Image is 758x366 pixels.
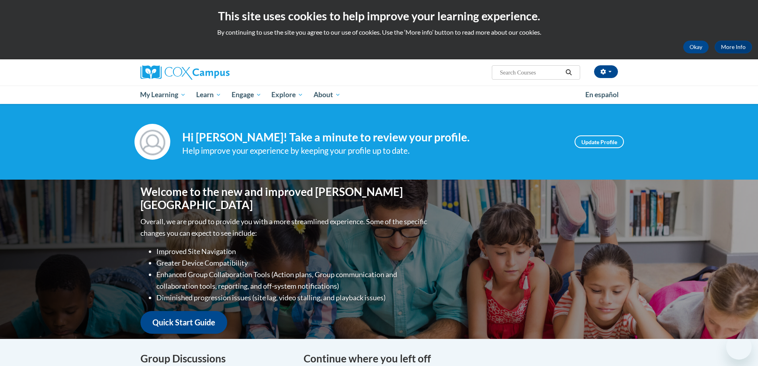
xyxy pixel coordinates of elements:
li: Enhanced Group Collaboration Tools (Action plans, Group communication and collaboration tools, re... [156,269,429,292]
a: Explore [266,86,308,104]
p: Overall, we are proud to provide you with a more streamlined experience. Some of the specific cha... [140,216,429,239]
a: Engage [226,86,267,104]
a: En español [580,86,624,103]
span: Engage [232,90,261,100]
span: My Learning [140,90,186,100]
a: My Learning [135,86,191,104]
span: En español [585,90,619,99]
a: About [308,86,346,104]
a: Learn [191,86,226,104]
h2: This site uses cookies to help improve your learning experience. [6,8,752,24]
p: By continuing to use the site you agree to our use of cookies. Use the ‘More info’ button to read... [6,28,752,37]
a: Quick Start Guide [140,311,227,334]
img: Cox Campus [140,65,230,80]
button: Account Settings [594,65,618,78]
span: About [314,90,341,100]
span: Explore [271,90,303,100]
div: Help improve your experience by keeping your profile up to date. [182,144,563,157]
a: More Info [715,41,752,53]
li: Diminished progression issues (site lag, video stalling, and playback issues) [156,292,429,303]
button: Search [563,68,575,77]
h1: Welcome to the new and improved [PERSON_NAME][GEOGRAPHIC_DATA] [140,185,429,212]
span: Learn [196,90,221,100]
a: Update Profile [575,135,624,148]
h4: Hi [PERSON_NAME]! Take a minute to review your profile. [182,131,563,144]
input: Search Courses [499,68,563,77]
div: Main menu [129,86,630,104]
img: Profile Image [134,124,170,160]
a: Cox Campus [140,65,292,80]
li: Improved Site Navigation [156,246,429,257]
li: Greater Device Compatibility [156,257,429,269]
iframe: Button to launch messaging window [726,334,752,360]
button: Okay [683,41,709,53]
